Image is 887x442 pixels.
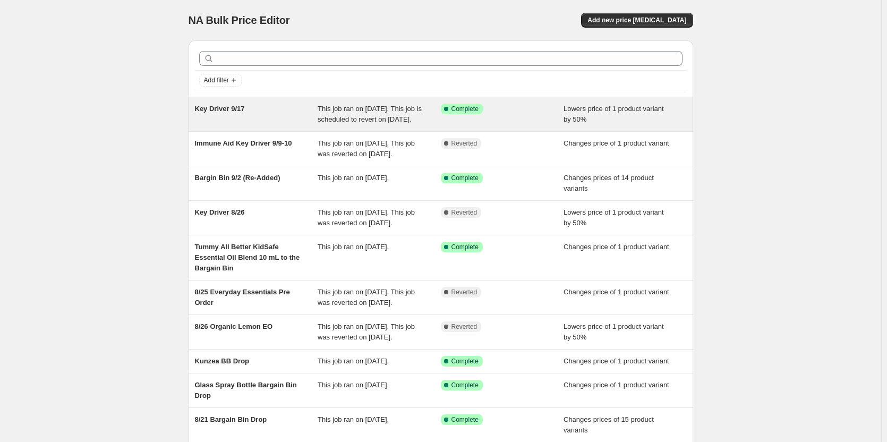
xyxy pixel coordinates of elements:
span: Lowers price of 1 product variant by 50% [564,322,664,341]
span: Lowers price of 1 product variant by 50% [564,208,664,227]
span: Key Driver 9/17 [195,105,245,113]
span: This job ran on [DATE]. [318,243,389,251]
span: Bargin Bin 9/2 (Re-Added) [195,174,280,182]
span: Immune Aid Key Driver 9/9-10 [195,139,292,147]
span: Changes price of 1 product variant [564,139,669,147]
span: Changes price of 1 product variant [564,288,669,296]
span: 8/26 Organic Lemon EO [195,322,273,330]
span: 8/21 Bargain Bin Drop [195,415,267,423]
span: This job ran on [DATE]. [318,357,389,365]
span: Complete [451,174,479,182]
span: This job ran on [DATE]. [318,174,389,182]
span: Lowers price of 1 product variant by 50% [564,105,664,123]
span: Add filter [204,76,229,84]
span: Complete [451,105,479,113]
span: 8/25 Everyday Essentials Pre Order [195,288,290,307]
span: Reverted [451,288,477,296]
span: Complete [451,381,479,389]
span: Complete [451,243,479,251]
span: Changes price of 1 product variant [564,381,669,389]
span: Complete [451,357,479,365]
button: Add filter [199,74,242,87]
span: Reverted [451,322,477,331]
span: Changes price of 1 product variant [564,357,669,365]
span: This job ran on [DATE]. This job was reverted on [DATE]. [318,322,415,341]
span: Tummy All Better KidSafe Essential Oil Blend 10 mL to the Bargain Bin [195,243,300,272]
span: This job ran on [DATE]. [318,415,389,423]
span: Kunzea BB Drop [195,357,250,365]
span: This job ran on [DATE]. This job was reverted on [DATE]. [318,208,415,227]
span: Changes price of 1 product variant [564,243,669,251]
span: This job ran on [DATE]. This job was reverted on [DATE]. [318,288,415,307]
span: This job ran on [DATE]. This job was reverted on [DATE]. [318,139,415,158]
span: This job ran on [DATE]. [318,381,389,389]
span: Reverted [451,139,477,148]
span: Changes prices of 15 product variants [564,415,654,434]
span: Complete [451,415,479,424]
span: This job ran on [DATE]. This job is scheduled to revert on [DATE]. [318,105,422,123]
span: Glass Spray Bottle Bargain Bin Drop [195,381,297,399]
span: Changes prices of 14 product variants [564,174,654,192]
span: Key Driver 8/26 [195,208,245,216]
button: Add new price [MEDICAL_DATA] [581,13,693,28]
span: Reverted [451,208,477,217]
span: NA Bulk Price Editor [189,14,290,26]
span: Add new price [MEDICAL_DATA] [587,16,686,24]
